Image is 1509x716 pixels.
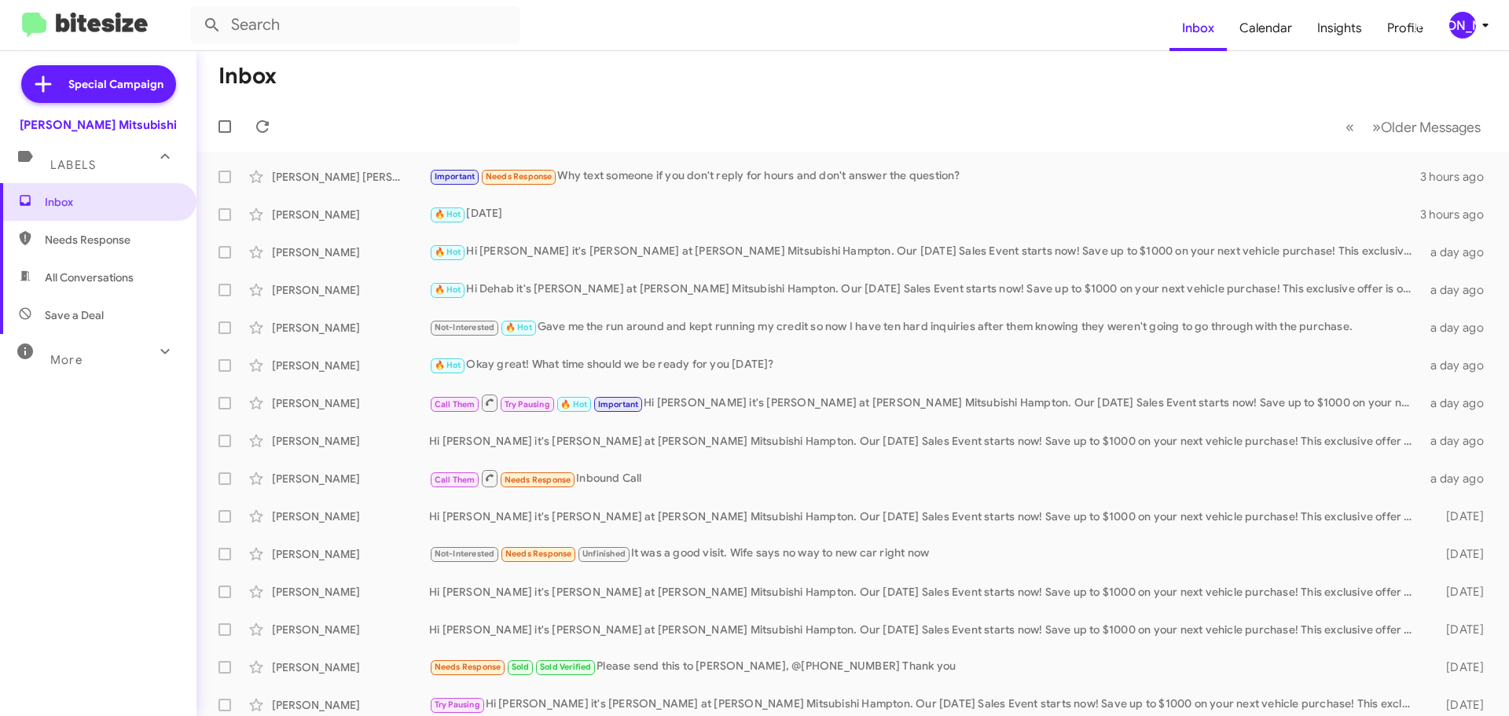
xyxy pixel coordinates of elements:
span: « [1346,117,1354,137]
div: Why text someone if you don't reply for hours and don't answer the question? [429,167,1420,185]
div: [PERSON_NAME] [272,207,429,222]
div: [DATE] [1421,622,1496,637]
div: [PERSON_NAME] [272,509,429,524]
div: a day ago [1421,244,1496,260]
span: Needs Response [486,171,553,182]
span: Try Pausing [505,399,550,409]
div: [DATE] [1421,659,1496,675]
input: Search [190,6,520,44]
div: [PERSON_NAME] [272,244,429,260]
div: [PERSON_NAME] [272,282,429,298]
div: a day ago [1421,282,1496,298]
div: [PERSON_NAME] [PERSON_NAME] [272,169,429,185]
span: Older Messages [1381,119,1481,136]
a: Special Campaign [21,65,176,103]
div: [PERSON_NAME] [272,358,429,373]
div: Hi [PERSON_NAME] it's [PERSON_NAME] at [PERSON_NAME] Mitsubishi Hampton. Our [DATE] Sales Event s... [429,433,1421,449]
div: [DATE] [1421,546,1496,562]
span: » [1372,117,1381,137]
span: Special Campaign [68,76,163,92]
div: [PERSON_NAME] [272,546,429,562]
nav: Page navigation example [1337,111,1490,143]
div: a day ago [1421,395,1496,411]
button: Next [1363,111,1490,143]
div: 3 hours ago [1420,169,1496,185]
span: 🔥 Hot [435,209,461,219]
span: Not-Interested [435,549,495,559]
div: a day ago [1421,471,1496,487]
span: Important [598,399,639,409]
span: 🔥 Hot [435,247,461,257]
a: Insights [1305,6,1375,51]
div: Hi [PERSON_NAME] it's [PERSON_NAME] at [PERSON_NAME] Mitsubishi Hampton. Our [DATE] Sales Event s... [429,622,1421,637]
span: More [50,353,83,367]
div: [PERSON_NAME] [272,320,429,336]
div: [PERSON_NAME] [272,584,429,600]
div: Hi [PERSON_NAME] it's [PERSON_NAME] at [PERSON_NAME] Mitsubishi Hampton. Our [DATE] Sales Event s... [429,584,1421,600]
div: a day ago [1421,320,1496,336]
span: Needs Response [505,475,571,485]
div: [PERSON_NAME] [272,622,429,637]
div: Please send this to [PERSON_NAME], @[PHONE_NUMBER] Thank you [429,658,1421,676]
div: a day ago [1421,433,1496,449]
span: Inbox [45,194,178,210]
div: Hi [PERSON_NAME] it's [PERSON_NAME] at [PERSON_NAME] Mitsubishi Hampton. Our [DATE] Sales Event s... [429,509,1421,524]
div: [PERSON_NAME] [272,471,429,487]
span: Call Them [435,399,475,409]
span: Sold Verified [540,662,592,672]
span: All Conversations [45,270,134,285]
div: Hi [PERSON_NAME] it's [PERSON_NAME] at [PERSON_NAME] Mitsubishi Hampton. Our [DATE] Sales Event s... [429,243,1421,261]
span: 🔥 Hot [560,399,587,409]
div: [DATE] [1421,509,1496,524]
span: Unfinished [582,549,626,559]
span: Needs Response [45,232,178,248]
div: Hi [PERSON_NAME] it's [PERSON_NAME] at [PERSON_NAME] Mitsubishi Hampton. Our [DATE] Sales Event s... [429,696,1421,714]
span: Call Them [435,475,475,485]
a: Inbox [1169,6,1227,51]
span: Sold [512,662,530,672]
div: [PERSON_NAME] [272,395,429,411]
div: [PERSON_NAME] [272,659,429,675]
span: Needs Response [505,549,572,559]
h1: Inbox [218,64,277,89]
span: Not-Interested [435,322,495,332]
span: Try Pausing [435,699,480,710]
button: Previous [1336,111,1364,143]
span: 🔥 Hot [505,322,532,332]
div: Hi Dehab it's [PERSON_NAME] at [PERSON_NAME] Mitsubishi Hampton. Our [DATE] Sales Event starts no... [429,281,1421,299]
div: [PERSON_NAME] [1449,12,1476,39]
div: [PERSON_NAME] [272,433,429,449]
div: [PERSON_NAME] [272,697,429,713]
span: 🔥 Hot [435,285,461,295]
span: Important [435,171,475,182]
div: It was a good visit. Wife says no way to new car right now [429,545,1421,563]
div: [DATE] [1421,697,1496,713]
span: Save a Deal [45,307,104,323]
div: [PERSON_NAME] Mitsubishi [20,117,177,133]
div: Gave me the run around and kept running my credit so now I have ten hard inquiries after them kno... [429,318,1421,336]
div: Hi [PERSON_NAME] it's [PERSON_NAME] at [PERSON_NAME] Mitsubishi Hampton. Our [DATE] Sales Event s... [429,393,1421,413]
span: 🔥 Hot [435,360,461,370]
span: Labels [50,158,96,172]
span: Needs Response [435,662,501,672]
a: Calendar [1227,6,1305,51]
div: a day ago [1421,358,1496,373]
div: [DATE] [1421,584,1496,600]
div: [DATE] [429,205,1420,223]
div: 3 hours ago [1420,207,1496,222]
div: Okay great! What time should we be ready for you [DATE]? [429,356,1421,374]
div: Inbound Call [429,468,1421,488]
button: [PERSON_NAME] [1436,12,1492,39]
a: Profile [1375,6,1436,51]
